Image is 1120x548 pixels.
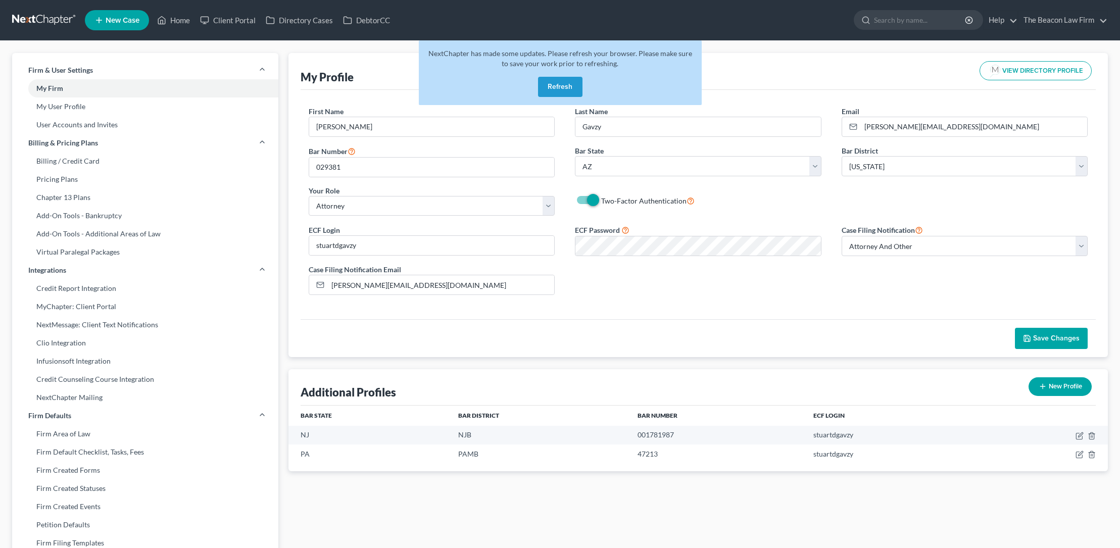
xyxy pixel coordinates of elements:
a: My Firm [12,79,278,97]
a: My User Profile [12,97,278,116]
span: NextChapter has made some updates. Please refresh your browser. Please make sure to save your wor... [428,49,692,68]
input: # [309,158,554,177]
th: Bar State [288,406,450,426]
span: VIEW DIRECTORY PROFILE [1002,68,1083,74]
a: NextMessage: Client Text Notifications [12,316,278,334]
span: Integrations [28,265,66,275]
label: ECF Password [575,225,620,235]
input: Search by name... [874,11,966,29]
input: Enter first name... [309,117,554,136]
span: Billing & Pricing Plans [28,138,98,148]
td: NJB [450,426,629,444]
a: The Beacon Law Firm [1018,11,1107,29]
div: Additional Profiles [301,385,396,400]
img: modern-attorney-logo-488310dd42d0e56951fffe13e3ed90e038bc441dd813d23dff0c9337a977f38e.png [988,64,1002,78]
a: DebtorCC [338,11,395,29]
a: Virtual Paralegal Packages [12,243,278,261]
a: Help [984,11,1017,29]
th: Bar Number [629,406,805,426]
a: Credit Counseling Course Integration [12,370,278,388]
a: User Accounts and Invites [12,116,278,134]
th: Bar District [450,406,629,426]
td: stuartdgavzy [805,426,981,444]
a: Firm & User Settings [12,61,278,79]
a: Home [152,11,195,29]
span: Save Changes [1033,334,1080,342]
input: Enter email... [861,117,1087,136]
a: Client Portal [195,11,261,29]
a: Chapter 13 Plans [12,188,278,207]
td: 001781987 [629,426,805,444]
a: Firm Created Events [12,497,278,516]
a: Credit Report Integration [12,279,278,297]
button: VIEW DIRECTORY PROFILE [980,61,1092,80]
label: Case Filing Notification [842,224,923,236]
a: Directory Cases [261,11,338,29]
td: PAMB [450,444,629,463]
span: Two-Factor Authentication [601,196,687,205]
label: Bar State [575,145,604,156]
a: Billing & Pricing Plans [12,134,278,152]
input: Enter last name... [575,117,820,136]
input: Enter notification email.. [328,275,554,294]
a: Add-On Tools - Bankruptcy [12,207,278,225]
a: Integrations [12,261,278,279]
td: stuartdgavzy [805,444,981,463]
a: Firm Created Forms [12,461,278,479]
input: Enter ecf login... [309,236,554,255]
a: Petition Defaults [12,516,278,534]
span: Firm & User Settings [28,65,93,75]
label: Bar Number [309,145,356,157]
a: Billing / Credit Card [12,152,278,170]
a: Firm Area of Law [12,425,278,443]
a: Firm Created Statuses [12,479,278,497]
span: First Name [309,107,344,116]
span: Your Role [309,186,339,195]
a: Firm Default Checklist, Tasks, Fees [12,443,278,461]
th: ECF Login [805,406,981,426]
a: MyChapter: Client Portal [12,297,278,316]
span: New Case [106,17,139,24]
label: Bar District [842,145,878,156]
div: My Profile [301,70,354,84]
button: New Profile [1029,377,1092,396]
span: Email [842,107,859,116]
td: 47213 [629,444,805,463]
label: ECF Login [309,225,340,235]
button: Save Changes [1015,328,1088,349]
a: Clio Integration [12,334,278,352]
button: Refresh [538,77,582,97]
span: Firm Defaults [28,411,71,421]
td: PA [288,444,450,463]
td: NJ [288,426,450,444]
a: Firm Defaults [12,407,278,425]
a: Infusionsoft Integration [12,352,278,370]
a: Add-On Tools - Additional Areas of Law [12,225,278,243]
a: Pricing Plans [12,170,278,188]
a: NextChapter Mailing [12,388,278,407]
label: Case Filing Notification Email [309,264,401,275]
